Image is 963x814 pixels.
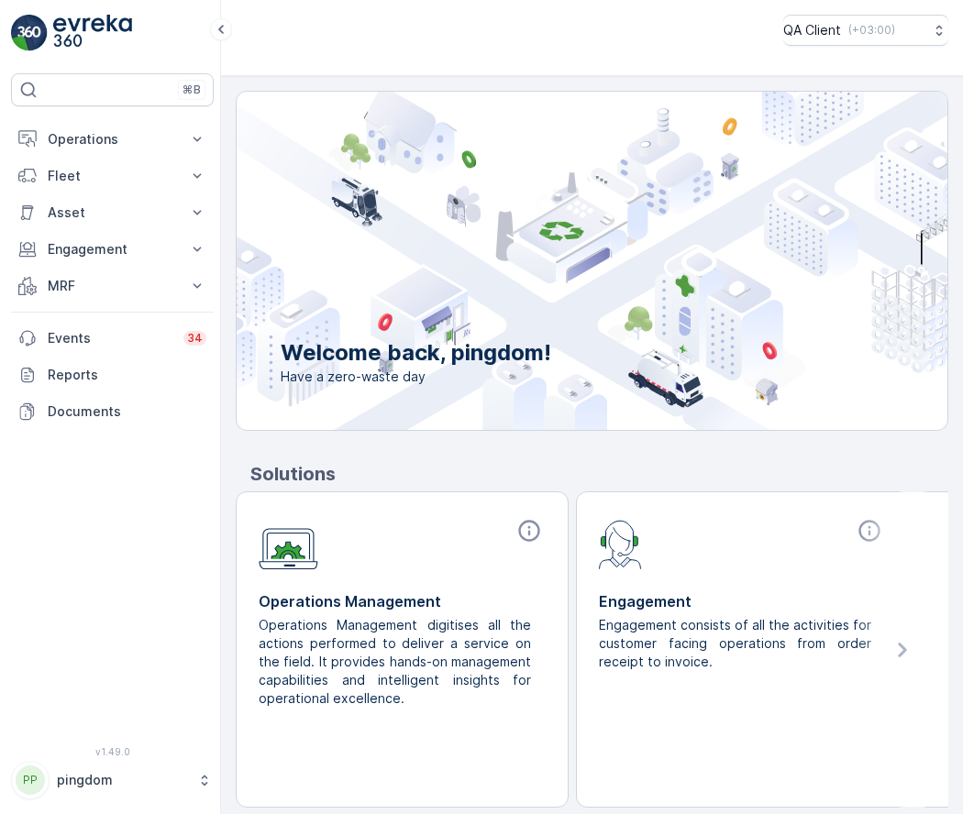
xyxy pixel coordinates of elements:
[11,268,214,304] button: MRF
[783,15,948,46] button: QA Client(+03:00)
[57,771,188,789] p: pingdom
[11,231,214,268] button: Engagement
[16,765,45,795] div: PP
[48,366,206,384] p: Reports
[11,15,48,51] img: logo
[259,616,531,708] p: Operations Management digitises all the actions performed to deliver a service on the field. It p...
[281,368,551,386] span: Have a zero-waste day
[53,15,132,51] img: logo_light-DOdMpM7g.png
[599,590,886,612] p: Engagement
[11,357,214,393] a: Reports
[48,402,206,421] p: Documents
[154,92,947,430] img: city illustration
[48,203,177,222] p: Asset
[183,82,201,97] p: ⌘B
[250,460,948,488] p: Solutions
[48,240,177,258] p: Engagement
[48,130,177,148] p: Operations
[281,338,551,368] p: Welcome back, pingdom!
[259,590,546,612] p: Operations Management
[599,616,871,671] p: Engagement consists of all the activities for customer facing operations from order receipt to in...
[11,746,214,757] span: v 1.49.0
[259,518,318,570] img: module-icon
[11,320,214,357] a: Events34
[599,518,642,569] img: module-icon
[48,329,172,347] p: Events
[11,761,214,799] button: PPpingdom
[187,331,203,346] p: 34
[48,167,177,185] p: Fleet
[11,393,214,430] a: Documents
[11,194,214,231] button: Asset
[48,277,177,295] p: MRF
[11,158,214,194] button: Fleet
[848,23,895,38] p: ( +03:00 )
[11,121,214,158] button: Operations
[783,21,841,39] p: QA Client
